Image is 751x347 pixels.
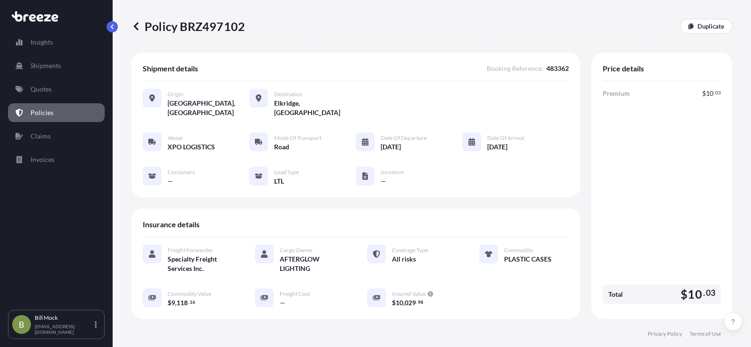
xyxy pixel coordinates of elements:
span: [DATE] [487,142,507,152]
span: Mode of Transport [274,134,322,142]
span: Booking Reference : [487,64,544,73]
p: Invoices [31,155,54,164]
a: Quotes [8,80,105,99]
span: — [280,298,285,308]
span: AFTERGLOW LIGHTING [280,254,345,273]
span: [DATE] [381,142,401,152]
span: Cargo Owner [280,247,313,254]
span: Specialty Freight Services Inc. [168,254,232,273]
span: PLASTIC CASES [504,254,552,264]
a: Claims [8,127,105,146]
span: Commodity Value [168,290,211,298]
span: [GEOGRAPHIC_DATA], [GEOGRAPHIC_DATA] [168,99,249,117]
span: $ [702,90,706,97]
span: $ [681,288,688,300]
p: Bill Mock [35,314,93,322]
span: 10 [706,90,713,97]
span: 483362 [546,64,569,73]
span: 10 [688,288,702,300]
span: Freight Cost [280,290,310,298]
p: Shipments [31,61,61,70]
span: Commodity [504,247,533,254]
p: Quotes [31,85,52,94]
span: , [175,300,176,306]
span: 029 [405,300,416,306]
span: Premium [603,89,630,98]
span: XPO LOGISTICS [168,142,215,152]
a: Duplicate [680,19,732,34]
span: 03 [715,91,721,94]
span: 118 [176,300,188,306]
span: Date of Arrival [487,134,524,142]
span: Coverage Type [392,247,428,254]
span: 98 [418,301,423,304]
span: Containers [168,169,195,176]
p: Policy BRZ497102 [131,19,245,34]
span: Vessel [168,134,183,142]
span: Load Type [274,169,299,176]
span: $ [168,300,171,306]
p: Policies [31,108,54,117]
span: Destination [274,91,303,98]
span: 10 [396,300,403,306]
span: — [168,177,173,186]
span: Price details [603,64,644,73]
a: Terms of Use [690,330,721,338]
span: . [188,301,189,304]
span: Insurance details [143,220,199,229]
span: — [381,177,386,186]
span: Total [608,290,623,299]
span: 9 [171,300,175,306]
span: Shipment details [143,64,198,73]
span: . [416,301,417,304]
span: Incoterm [381,169,404,176]
span: 03 [706,290,715,296]
a: Shipments [8,56,105,75]
span: B [19,320,24,329]
p: Claims [31,131,51,141]
p: Duplicate [697,22,724,31]
span: Origin [168,91,184,98]
span: Elkridge, [GEOGRAPHIC_DATA] [274,99,356,117]
span: Road [274,142,289,152]
span: $ [392,300,396,306]
span: . [703,290,705,296]
span: , [403,300,405,306]
span: Freight Forwarder [168,247,213,254]
a: Insights [8,33,105,52]
span: . [714,91,715,94]
span: Insured Value [392,290,426,298]
a: Invoices [8,150,105,169]
span: All risks [392,254,416,264]
span: LTL [274,177,284,186]
p: [EMAIL_ADDRESS][DOMAIN_NAME] [35,324,93,335]
span: Date of Departure [381,134,427,142]
span: 16 [190,301,195,304]
p: Insights [31,38,53,47]
a: Privacy Policy [648,330,682,338]
a: Policies [8,103,105,122]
